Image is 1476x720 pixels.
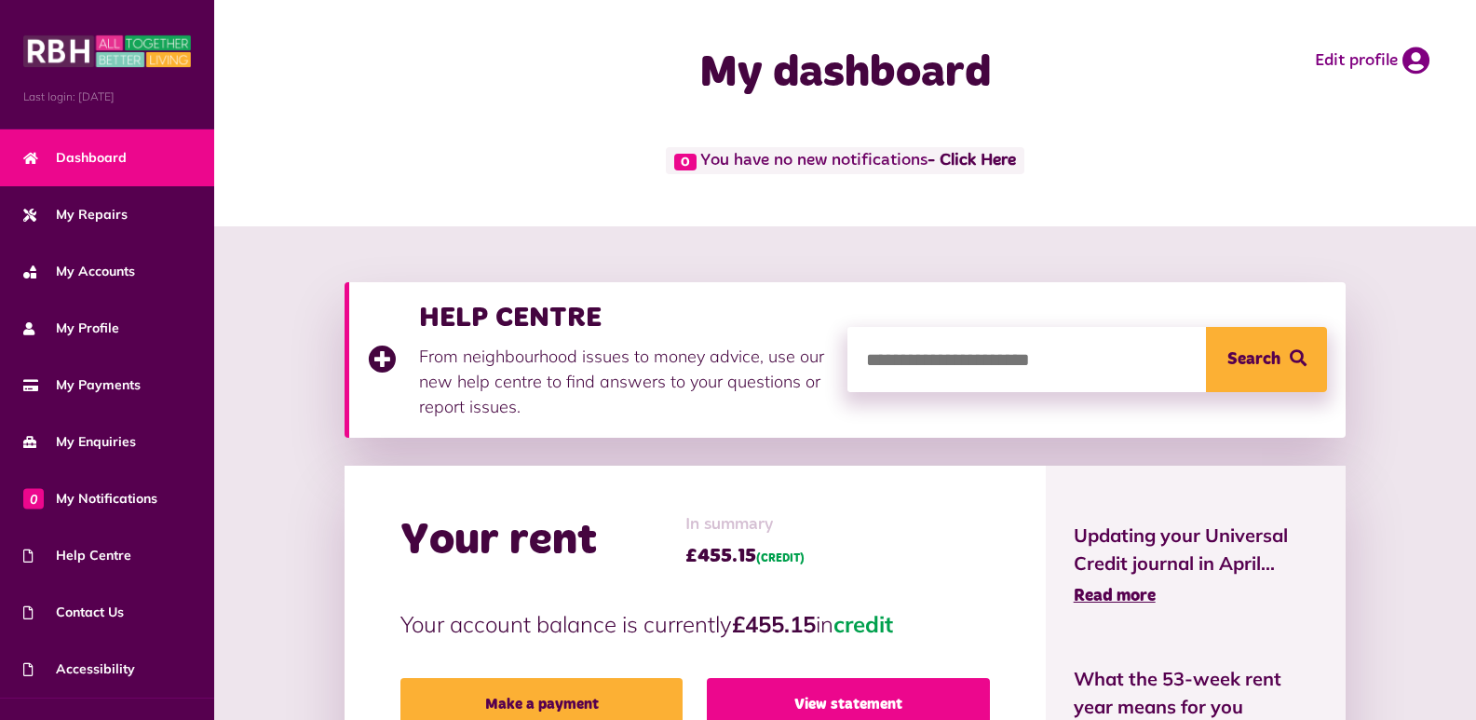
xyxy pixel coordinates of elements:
img: MyRBH [23,33,191,70]
span: Dashboard [23,148,127,168]
span: Contact Us [23,603,124,622]
span: credit [833,610,893,638]
span: Updating your Universal Credit journal in April... [1074,522,1319,577]
span: 0 [674,154,697,170]
span: You have no new notifications [666,147,1024,174]
span: My Notifications [23,489,157,509]
span: Search [1227,327,1280,392]
span: Help Centre [23,546,131,565]
span: 0 [23,488,44,509]
span: (CREDIT) [756,553,805,564]
a: Updating your Universal Credit journal in April... Read more [1074,522,1319,609]
h1: My dashboard [548,47,1143,101]
p: Your account balance is currently in [400,607,990,641]
span: Last login: [DATE] [23,88,191,105]
h3: HELP CENTRE [419,301,829,334]
p: From neighbourhood issues to money advice, use our new help centre to find answers to your questi... [419,344,829,419]
h2: Your rent [400,514,597,568]
span: Accessibility [23,659,135,679]
span: My Enquiries [23,432,136,452]
span: My Repairs [23,205,128,224]
span: My Accounts [23,262,135,281]
span: My Payments [23,375,141,395]
button: Search [1206,327,1327,392]
a: - Click Here [928,153,1016,170]
span: My Profile [23,319,119,338]
span: £455.15 [685,542,805,570]
span: In summary [685,512,805,537]
strong: £455.15 [732,610,816,638]
span: Read more [1074,588,1156,605]
a: Edit profile [1315,47,1429,75]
